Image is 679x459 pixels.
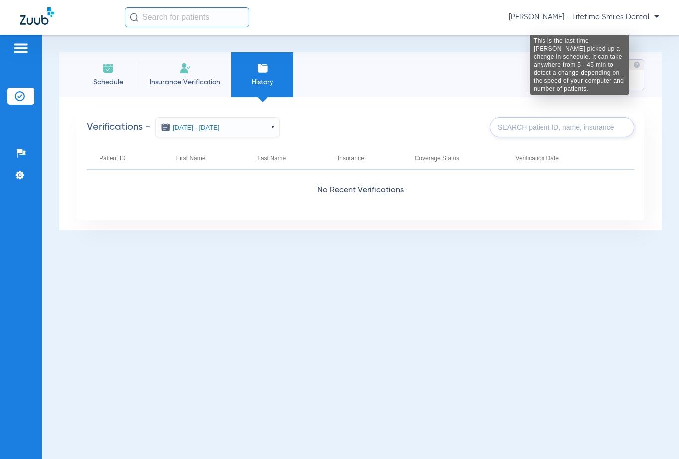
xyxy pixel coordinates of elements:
div: Patient ID [99,153,151,164]
img: History [257,62,269,74]
img: last sync help info [633,61,640,68]
span: No Recent Verifications [87,185,634,195]
img: Search Icon [130,13,138,22]
div: Last Name [257,153,313,164]
div: Verification Date [516,153,559,164]
div: This is the last time [PERSON_NAME] picked up a change in schedule. It can take anywhere from 5 -... [530,35,629,95]
div: First Name [176,153,206,164]
img: Manual Insurance Verification [179,62,191,74]
input: Search for patients [125,7,249,27]
img: hamburger-icon [13,42,29,54]
img: date icon [161,122,171,132]
img: Zuub Logo [20,7,54,25]
div: Verification Date [516,153,590,164]
span: [PERSON_NAME] - Lifetime Smiles Dental [509,12,659,22]
div: Coverage Status [415,153,459,164]
div: Coverage Status [415,153,491,164]
div: Last Name [257,153,286,164]
span: History [239,77,286,87]
span: Insurance Verification [146,77,224,87]
div: Insurance [338,153,364,164]
span: Schedule [84,77,132,87]
input: SEARCH patient ID, name, insurance [490,117,634,137]
button: [DATE] - [DATE] [155,117,280,137]
img: Schedule [102,62,114,74]
div: Insurance [338,153,390,164]
h2: Verifications - [87,117,280,137]
div: Patient ID [99,153,126,164]
div: First Name [176,153,232,164]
